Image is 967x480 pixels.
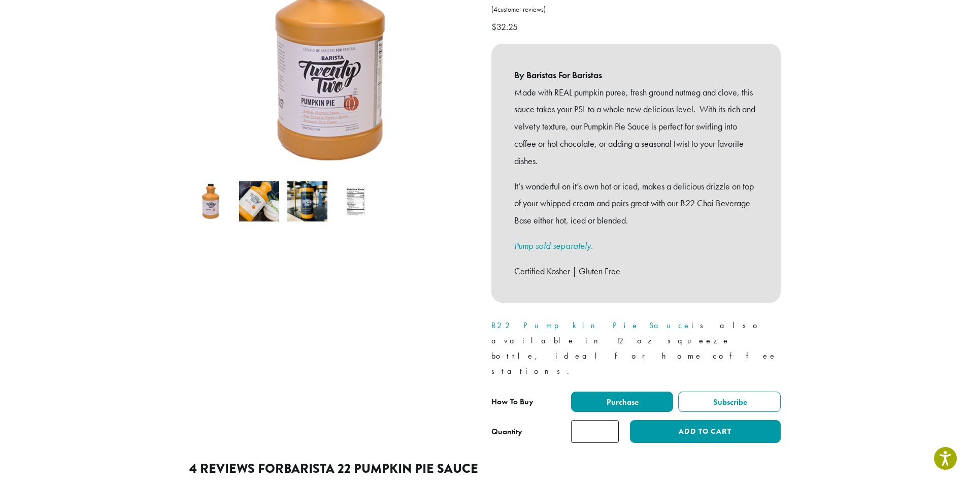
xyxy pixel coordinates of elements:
button: Add to cart [630,420,780,443]
a: Pump sold separately. [514,240,593,251]
p: Made with REAL pumpkin puree, fresh ground nutmeg and clove, this sauce takes your PSL to a whole... [514,84,758,170]
img: Barista 22 Pumpkin Pie Sauce - Image 2 [239,181,279,221]
img: Barista 22 Pumpkin Pie Sauce [191,181,231,221]
a: (4customer reviews) [491,5,781,15]
span: How To Buy [491,396,533,407]
img: Barista 22 Pumpkin Pie Sauce - Image 4 [336,181,376,221]
p: It’s wonderful on it’s own hot or iced, makes a delicious drizzle on top of your whipped cream an... [514,178,758,229]
h2: 4 reviews for [189,461,778,476]
div: Quantity [491,426,522,438]
span: Barista 22 Pumpkin Pie Sauce [284,459,478,478]
span: $ [491,21,496,33]
span: Purchase [605,397,639,407]
input: Product quantity [571,420,619,443]
span: Subscribe [712,397,747,407]
bdi: 32.25 [491,21,520,33]
p: Certified Kosher | Gluten Free [514,263,758,280]
p: is also available in 12 oz squeeze bottle, ideal for home coffee stations. [491,318,781,379]
span: 4 [493,5,497,14]
a: B22 Pumpkin Pie Sauce [491,320,691,331]
img: Barista 22 Pumpkin Pie Sauce - Image 3 [287,181,327,221]
b: By Baristas For Baristas [514,67,758,84]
